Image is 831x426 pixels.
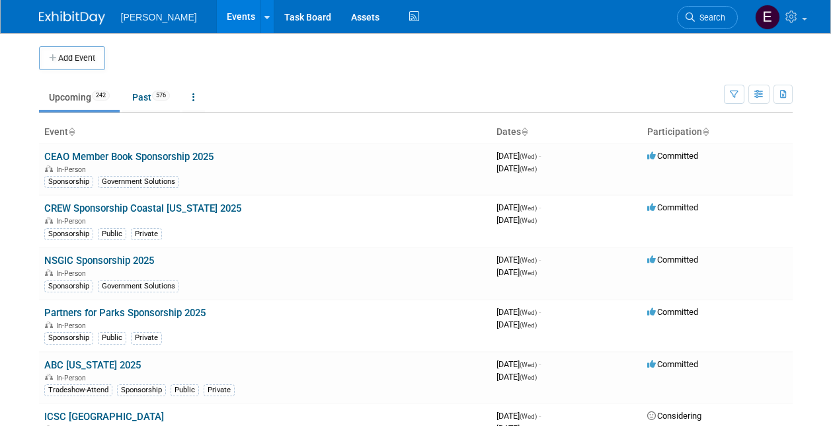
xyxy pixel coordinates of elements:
[131,332,162,344] div: Private
[44,280,93,292] div: Sponsorship
[496,319,537,329] span: [DATE]
[39,46,105,70] button: Add Event
[44,151,214,163] a: CEAO Member Book Sponsorship 2025
[204,384,235,396] div: Private
[98,228,126,240] div: Public
[45,321,53,328] img: In-Person Event
[45,165,53,172] img: In-Person Event
[496,215,537,225] span: [DATE]
[647,307,698,317] span: Committed
[539,411,541,421] span: -
[520,321,537,329] span: (Wed)
[520,413,537,420] span: (Wed)
[39,121,491,144] th: Event
[695,13,725,22] span: Search
[44,332,93,344] div: Sponsorship
[44,411,164,423] a: ICSC [GEOGRAPHIC_DATA]
[44,176,93,188] div: Sponsorship
[39,85,120,110] a: Upcoming242
[642,121,793,144] th: Participation
[56,165,90,174] span: In-Person
[496,307,541,317] span: [DATE]
[520,153,537,160] span: (Wed)
[56,374,90,382] span: In-Person
[539,151,541,161] span: -
[647,411,701,421] span: Considering
[45,269,53,276] img: In-Person Event
[98,176,179,188] div: Government Solutions
[44,202,241,214] a: CREW Sponsorship Coastal [US_STATE] 2025
[117,384,166,396] div: Sponsorship
[39,11,105,24] img: ExhibitDay
[496,163,537,173] span: [DATE]
[521,126,528,137] a: Sort by Start Date
[520,374,537,381] span: (Wed)
[496,359,541,369] span: [DATE]
[496,255,541,265] span: [DATE]
[121,12,197,22] span: [PERSON_NAME]
[520,204,537,212] span: (Wed)
[491,121,642,144] th: Dates
[647,255,698,265] span: Committed
[677,6,738,29] a: Search
[702,126,709,137] a: Sort by Participation Type
[539,202,541,212] span: -
[520,309,537,316] span: (Wed)
[496,411,541,421] span: [DATE]
[56,217,90,226] span: In-Person
[56,321,90,330] span: In-Person
[45,374,53,380] img: In-Person Event
[98,332,126,344] div: Public
[520,165,537,173] span: (Wed)
[44,255,154,267] a: NSGIC Sponsorship 2025
[520,361,537,368] span: (Wed)
[539,307,541,317] span: -
[539,359,541,369] span: -
[44,359,141,371] a: ABC [US_STATE] 2025
[45,217,53,224] img: In-Person Event
[496,151,541,161] span: [DATE]
[496,267,537,277] span: [DATE]
[44,384,112,396] div: Tradeshow-Attend
[496,372,537,382] span: [DATE]
[44,228,93,240] div: Sponsorship
[647,202,698,212] span: Committed
[520,217,537,224] span: (Wed)
[647,359,698,369] span: Committed
[520,257,537,264] span: (Wed)
[131,228,162,240] div: Private
[122,85,180,110] a: Past576
[520,269,537,277] span: (Wed)
[44,307,206,319] a: Partners for Parks Sponsorship 2025
[68,126,75,137] a: Sort by Event Name
[755,5,780,30] img: Emy Volk
[152,91,170,101] span: 576
[496,202,541,212] span: [DATE]
[171,384,199,396] div: Public
[92,91,110,101] span: 242
[98,280,179,292] div: Government Solutions
[56,269,90,278] span: In-Person
[647,151,698,161] span: Committed
[539,255,541,265] span: -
